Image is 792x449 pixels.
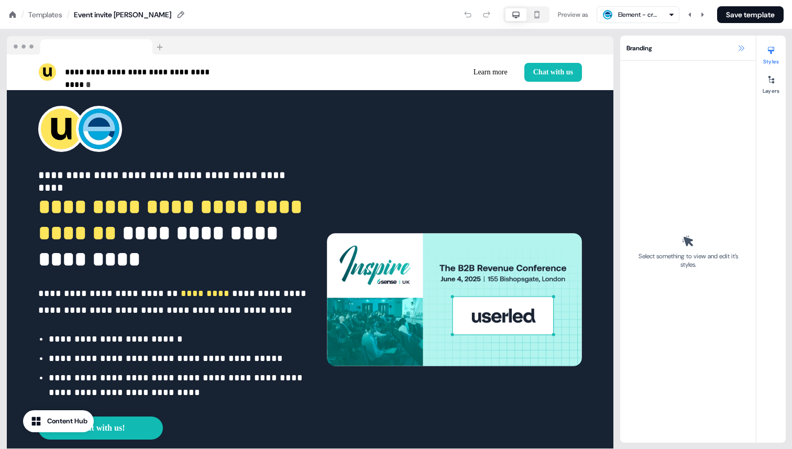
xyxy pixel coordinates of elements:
button: Chat with us! [38,417,163,440]
div: Element - creators of Matrix [618,9,660,20]
button: Chat with us [524,63,582,82]
div: Learn moreChat with us [314,63,582,82]
div: Select something to view and edit it’s styles. [635,252,741,269]
div: Event invite [PERSON_NAME] [74,9,171,20]
div: / [67,9,70,20]
button: Styles [756,42,786,65]
button: Content Hub [23,410,94,432]
button: Learn more [465,63,516,82]
button: Layers [756,71,786,94]
button: Save template [717,6,784,23]
div: Branding [620,36,756,61]
div: Content Hub [47,416,87,426]
img: Browser topbar [7,36,168,55]
div: Preview as [558,9,588,20]
img: Image [327,233,582,367]
button: Element - creators of Matrix [597,6,679,23]
a: Templates [28,9,62,20]
div: / [21,9,24,20]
